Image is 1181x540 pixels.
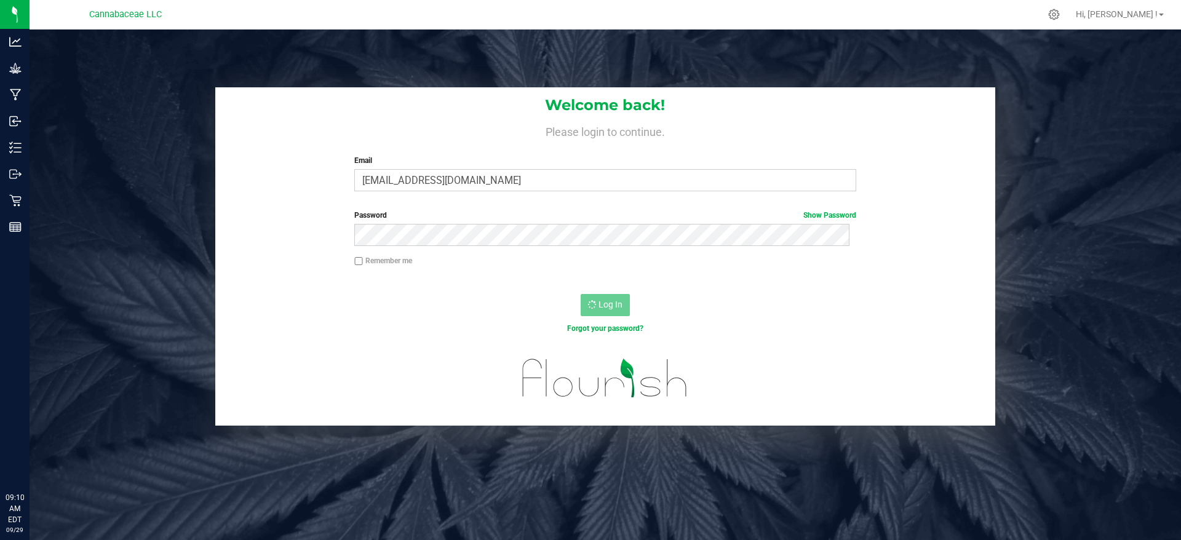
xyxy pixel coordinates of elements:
[1076,9,1158,19] span: Hi, [PERSON_NAME] !
[215,97,995,113] h1: Welcome back!
[354,155,856,166] label: Email
[9,36,22,48] inline-svg: Analytics
[354,211,387,220] span: Password
[1046,9,1062,20] div: Manage settings
[354,257,363,266] input: Remember me
[9,141,22,154] inline-svg: Inventory
[89,9,162,20] span: Cannabaceae LLC
[567,324,643,333] a: Forgot your password?
[9,194,22,207] inline-svg: Retail
[803,211,856,220] a: Show Password
[598,300,622,309] span: Log In
[9,89,22,101] inline-svg: Manufacturing
[507,347,702,410] img: flourish_logo.svg
[6,492,24,525] p: 09:10 AM EDT
[9,168,22,180] inline-svg: Outbound
[9,115,22,127] inline-svg: Inbound
[9,221,22,233] inline-svg: Reports
[9,62,22,74] inline-svg: Grow
[215,123,995,138] h4: Please login to continue.
[581,294,630,316] button: Log In
[354,255,412,266] label: Remember me
[6,525,24,534] p: 09/29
